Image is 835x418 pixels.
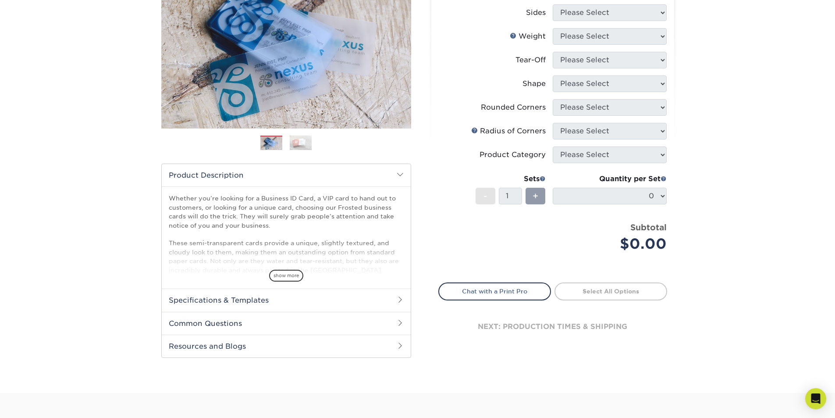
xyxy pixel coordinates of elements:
[522,79,546,89] div: Shape
[481,102,546,113] div: Rounded Corners
[526,7,546,18] div: Sides
[162,164,411,186] h2: Product Description
[805,388,826,409] div: Open Intercom Messenger
[438,300,667,353] div: next: production times & shipping
[162,289,411,311] h2: Specifications & Templates
[290,135,312,150] img: Plastic Cards 02
[260,136,282,151] img: Plastic Cards 01
[471,126,546,136] div: Radius of Corners
[162,312,411,335] h2: Common Questions
[2,391,75,415] iframe: Google Customer Reviews
[476,174,546,184] div: Sets
[630,222,667,232] strong: Subtotal
[480,150,546,160] div: Product Category
[169,194,404,391] p: Whether you’re looking for a Business ID Card, a VIP card to hand out to customers, or looking fo...
[554,282,667,300] a: Select All Options
[515,55,546,65] div: Tear-Off
[559,233,667,254] div: $0.00
[162,335,411,357] h2: Resources and Blogs
[510,31,546,42] div: Weight
[553,174,667,184] div: Quantity per Set
[533,189,538,203] span: +
[438,282,551,300] a: Chat with a Print Pro
[483,189,487,203] span: -
[269,270,303,282] span: show more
